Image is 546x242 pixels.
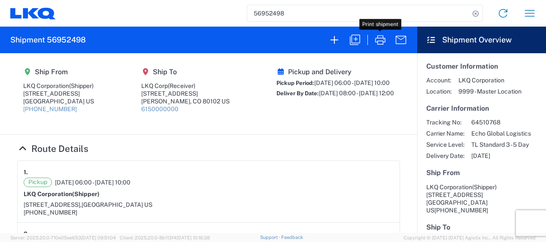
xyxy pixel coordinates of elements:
[319,90,394,97] span: [DATE] 08:00 - [DATE] 12:00
[426,169,537,177] h5: Ship From
[23,68,94,76] h5: Ship From
[434,207,488,214] span: [PHONE_NUMBER]
[168,82,195,89] span: (Receiver)
[247,5,470,21] input: Shipment, tracking or reference number
[458,88,522,95] span: 9999 - Master Location
[55,178,130,186] span: [DATE] 06:00 - [DATE] 10:00
[24,191,100,197] strong: LKQ Corporation
[69,82,94,89] span: (Shipper)
[23,97,94,105] div: [GEOGRAPHIC_DATA] US
[426,118,464,126] span: Tracking No:
[426,76,452,84] span: Account:
[82,201,152,208] span: [GEOGRAPHIC_DATA] US
[458,76,522,84] span: LKQ Corporation
[471,118,531,126] span: 64510768
[426,104,537,112] h5: Carrier Information
[426,152,464,160] span: Delivery Date:
[276,80,314,86] span: Pickup Period:
[81,235,116,240] span: [DATE] 09:51:04
[141,97,230,105] div: [PERSON_NAME], CO 80102 US
[426,223,537,231] h5: Ship To
[417,27,546,53] header: Shipment Overview
[17,143,88,154] a: Hide Details
[120,235,210,240] span: Client: 2025.20.0-8b113f4
[260,235,282,240] a: Support
[10,35,86,45] h2: Shipment 56952498
[176,235,210,240] span: [DATE] 10:16:38
[472,184,497,191] span: (Shipper)
[403,234,536,242] span: Copyright © [DATE]-[DATE] Agistix Inc., All Rights Reserved
[426,88,452,95] span: Location:
[24,167,28,178] strong: 1.
[23,82,94,90] div: LKQ Corporation
[23,90,94,97] div: [STREET_ADDRESS]
[426,130,464,137] span: Carrier Name:
[141,90,230,97] div: [STREET_ADDRESS]
[24,209,394,216] div: [PHONE_NUMBER]
[471,152,531,160] span: [DATE]
[24,201,82,208] span: [STREET_ADDRESS],
[24,178,52,187] span: Pickup
[471,130,531,137] span: Echo Global Logistics
[281,235,303,240] a: Feedback
[426,183,537,214] address: [GEOGRAPHIC_DATA] US
[24,229,29,239] strong: 2.
[141,82,230,90] div: LKQ Corp
[276,90,319,97] span: Deliver By Date:
[426,141,464,148] span: Service Level:
[141,106,179,112] a: 6150000000
[471,141,531,148] span: TL Standard 3 - 5 Day
[426,184,472,191] span: LKQ Corporation
[72,191,100,197] span: (Shipper)
[23,106,77,112] a: [PHONE_NUMBER]
[141,68,230,76] h5: Ship To
[426,62,537,70] h5: Customer Information
[276,68,394,76] h5: Pickup and Delivery
[314,79,390,86] span: [DATE] 06:00 - [DATE] 10:00
[10,235,116,240] span: Server: 2025.20.0-710e05ee653
[426,191,483,198] span: [STREET_ADDRESS]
